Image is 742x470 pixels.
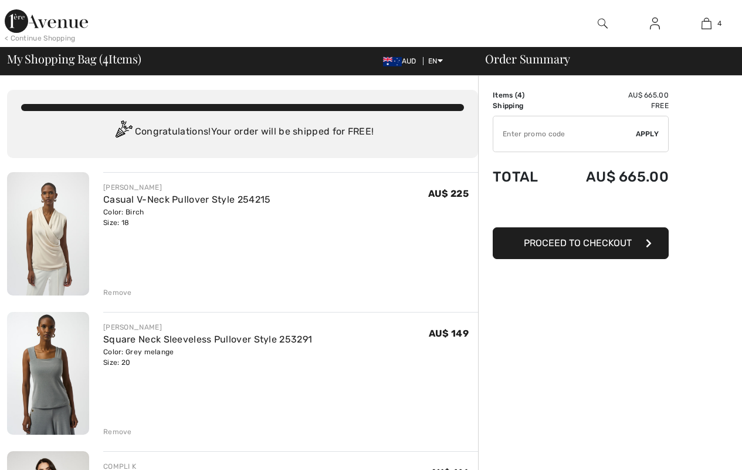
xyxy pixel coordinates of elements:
span: 4 [103,50,109,65]
img: My Info [650,16,660,31]
button: Proceed to Checkout [493,227,669,259]
img: Congratulation2.svg [111,120,135,144]
img: search the website [598,16,608,31]
div: Congratulations! Your order will be shipped for FREE! [21,120,464,144]
span: Proceed to Checkout [524,237,632,249]
a: Sign In [641,16,669,31]
span: My Shopping Bag ( Items) [7,53,141,65]
img: Casual V-Neck Pullover Style 254215 [7,172,89,296]
div: < Continue Shopping [5,33,76,43]
a: Square Neck Sleeveless Pullover Style 253291 [103,334,312,345]
span: AUD [383,57,421,65]
iframe: PayPal [493,197,669,223]
div: Color: Grey melange Size: 20 [103,347,312,368]
div: Remove [103,427,132,437]
span: 4 [517,91,522,99]
div: [PERSON_NAME] [103,182,271,193]
span: EN [428,57,443,65]
div: Color: Birch Size: 18 [103,207,271,228]
td: AU$ 665.00 [555,157,669,197]
td: Free [555,100,669,111]
div: [PERSON_NAME] [103,322,312,333]
div: Order Summary [471,53,735,65]
a: 4 [681,16,732,31]
input: Promo code [493,116,636,152]
td: Items ( ) [493,90,555,100]
img: Square Neck Sleeveless Pullover Style 253291 [7,312,89,435]
td: Total [493,157,555,197]
td: AU$ 665.00 [555,90,669,100]
span: AU$ 225 [428,188,469,199]
img: Australian Dollar [383,57,402,66]
img: 1ère Avenue [5,9,88,33]
div: Remove [103,287,132,298]
span: Apply [636,129,659,139]
img: My Bag [702,16,711,31]
span: AU$ 149 [429,328,469,339]
td: Shipping [493,100,555,111]
a: Casual V-Neck Pullover Style 254215 [103,194,271,205]
span: 4 [717,18,721,29]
